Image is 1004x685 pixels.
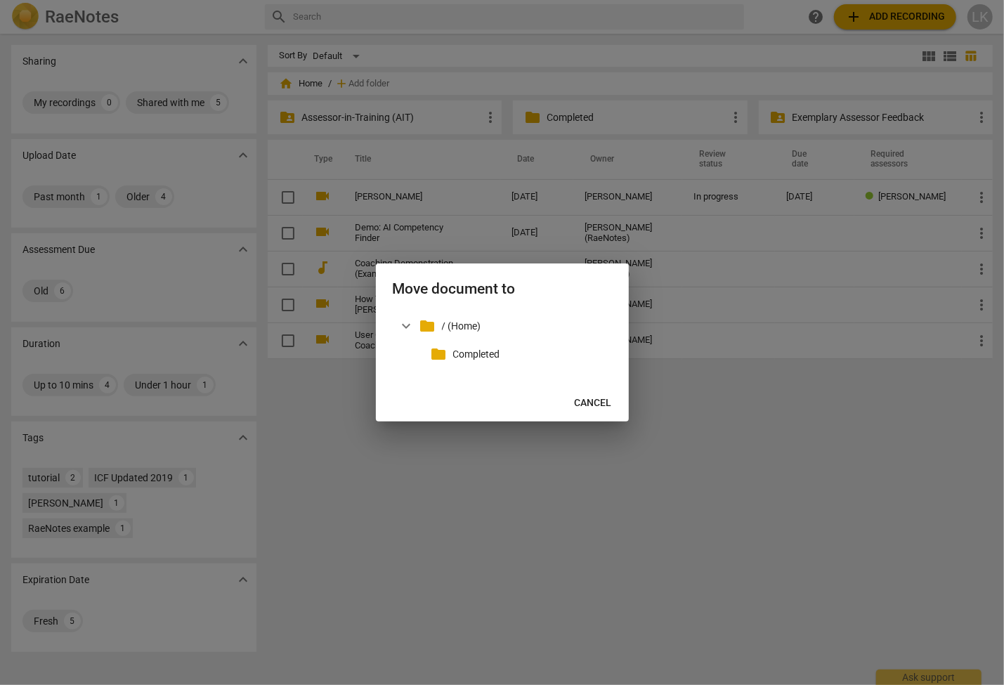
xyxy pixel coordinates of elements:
[398,318,415,334] span: expand_more
[575,396,612,410] span: Cancel
[431,346,448,363] span: folder
[393,280,612,298] h2: Move document to
[453,347,606,362] p: Completed
[563,391,623,416] button: Cancel
[419,318,436,334] span: folder
[442,319,606,334] p: / (Home)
